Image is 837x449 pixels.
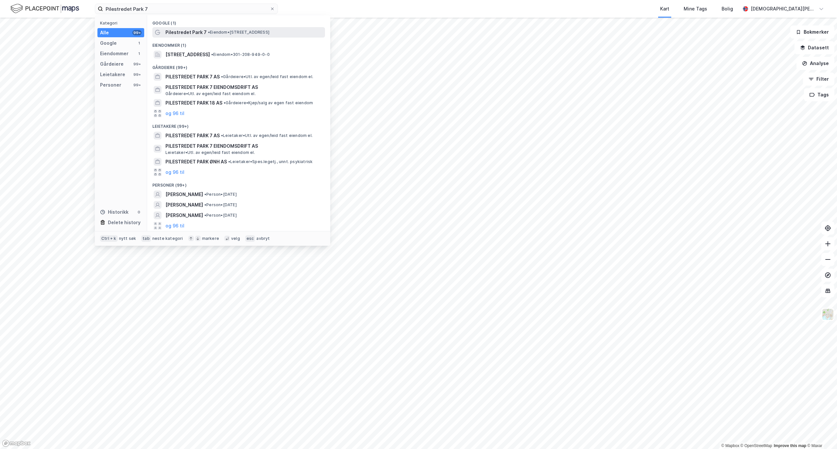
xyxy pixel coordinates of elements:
[132,61,142,67] div: 99+
[202,236,219,241] div: markere
[211,52,270,57] span: Eiendom • 301-208-949-0-0
[221,74,313,79] span: Gårdeiere • Utl. av egen/leid fast eiendom el.
[804,418,837,449] div: Kontrollprogram for chat
[141,235,151,242] div: tab
[660,5,669,13] div: Kart
[204,213,206,218] span: •
[165,191,203,198] span: [PERSON_NAME]
[221,74,223,79] span: •
[224,100,313,106] span: Gårdeiere • Kjøp/salg av egen fast eiendom
[204,192,206,197] span: •
[136,41,142,46] div: 1
[10,3,79,14] img: logo.f888ab2527a4732fd821a326f86c7f29.svg
[152,236,183,241] div: neste kategori
[231,236,240,241] div: velg
[100,71,125,78] div: Leietakere
[147,60,330,72] div: Gårdeiere (99+)
[721,443,739,448] a: Mapbox
[100,21,144,25] div: Kategori
[103,4,270,14] input: Søk på adresse, matrikkel, gårdeiere, leietakere eller personer
[132,72,142,77] div: 99+
[165,222,184,230] button: og 96 til
[100,50,128,58] div: Eiendommer
[204,192,237,197] span: Person • [DATE]
[165,51,210,58] span: [STREET_ADDRESS]
[822,308,834,321] img: Z
[684,5,707,13] div: Mine Tags
[136,51,142,56] div: 1
[147,15,330,27] div: Google (1)
[221,133,313,138] span: Leietaker • Utl. av egen/leid fast eiendom el.
[165,168,184,176] button: og 96 til
[165,73,220,81] span: PILESTREDET PARK 7 AS
[790,25,834,39] button: Bokmerker
[256,236,270,241] div: avbryt
[147,177,330,189] div: Personer (99+)
[165,28,207,36] span: Pilestredet Park 7
[165,158,227,166] span: PILESTREDET PARK ØNH AS
[228,159,313,164] span: Leietaker • Spes.legetj., unnt. psykiatrisk
[211,52,213,57] span: •
[100,29,109,37] div: Alle
[165,201,203,209] span: [PERSON_NAME]
[228,159,230,164] span: •
[100,60,124,68] div: Gårdeiere
[245,235,255,242] div: esc
[119,236,136,241] div: nytt søk
[165,142,322,150] span: PILESTREDET PARK 7 EIENDOMSDRIFT AS
[108,219,141,226] div: Delete history
[774,443,806,448] a: Improve this map
[132,30,142,35] div: 99+
[132,82,142,88] div: 99+
[796,57,834,70] button: Analyse
[221,133,223,138] span: •
[165,211,203,219] span: [PERSON_NAME]
[2,440,31,447] a: Mapbox homepage
[224,100,226,105] span: •
[751,5,816,13] div: [DEMOGRAPHIC_DATA][PERSON_NAME]
[722,5,733,13] div: Bolig
[100,81,121,89] div: Personer
[100,39,117,47] div: Google
[165,99,222,107] span: PILESTREDET PARK 18 AS
[794,41,834,54] button: Datasett
[165,83,322,91] span: PILESTREDET PARK 7 EIENDOMSDRIFT AS
[804,88,834,101] button: Tags
[165,132,220,140] span: PILESTREDET PARK 7 AS
[100,208,128,216] div: Historikk
[165,150,255,155] span: Leietaker • Utl. av egen/leid fast eiendom el.
[803,73,834,86] button: Filter
[147,119,330,130] div: Leietakere (99+)
[204,202,206,207] span: •
[136,209,142,215] div: 0
[204,202,237,208] span: Person • [DATE]
[208,30,269,35] span: Eiendom • [STREET_ADDRESS]
[165,109,184,117] button: og 96 til
[741,443,772,448] a: OpenStreetMap
[208,30,210,35] span: •
[147,38,330,49] div: Eiendommer (1)
[100,235,118,242] div: Ctrl + k
[165,91,256,96] span: Gårdeiere • Utl. av egen/leid fast eiendom el.
[204,213,237,218] span: Person • [DATE]
[804,418,837,449] iframe: Chat Widget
